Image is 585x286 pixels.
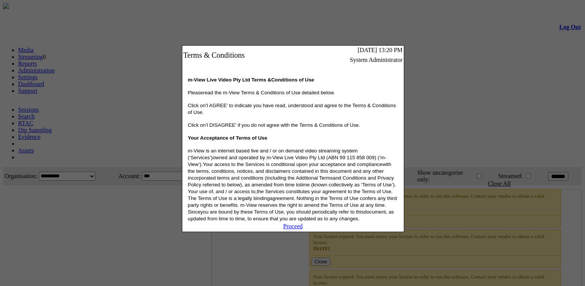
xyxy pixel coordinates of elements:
div: Terms & Conditions [183,51,301,60]
a: Proceed [283,223,303,229]
td: [DATE] 13:20 PM [301,46,403,54]
span: Click on'I AGREE' to indicate you have read, understood and agree to the Terms & Conditions of Use. [188,103,396,115]
td: System Administrator [301,56,403,64]
span: Your Acceptance of Terms of Use [188,135,267,141]
span: m-View is an internet based live and / or on demand video streaming system (‘Services’)owned and ... [188,148,397,221]
span: Click on'I DISAGREE' if you do not agree with the Terms & Conditions of Use. [188,122,360,128]
span: m-View Live Video Pty Ltd Terms &Conditions of Use [188,77,314,83]
span: Pleaseread the m-View Terms & Conditions of Use detailed below. [188,90,335,95]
